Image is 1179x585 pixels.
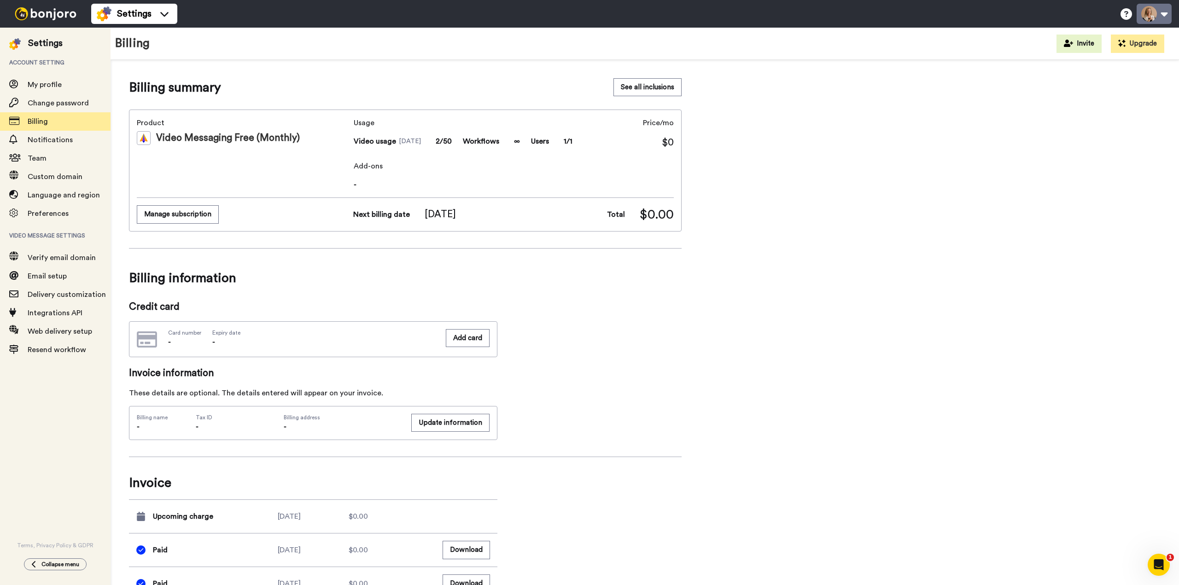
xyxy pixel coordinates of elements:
span: Credit card [129,300,497,314]
span: Total [607,209,625,220]
span: - [212,338,215,346]
span: Video usage [354,136,396,147]
span: Notifications [28,136,73,144]
span: Delivery customization [28,291,106,298]
button: Manage subscription [137,205,219,223]
span: Workflows [463,136,499,147]
span: Email setup [28,272,67,280]
span: 1 [1167,554,1174,561]
div: [DATE] [278,511,349,522]
span: Verify email domain [28,254,96,261]
span: Card number [168,329,201,336]
span: ∞ [514,136,520,147]
span: Next billing date [353,209,410,220]
span: Custom domain [28,173,82,180]
span: My profile [28,81,62,88]
iframe: Intercom live chat [1148,554,1170,576]
span: Billing information [129,265,682,291]
span: Product [137,117,350,128]
button: Collapse menu [24,558,87,570]
span: [DATE] [399,139,421,144]
span: Resend workflow [28,346,86,353]
span: Language and region [28,191,100,199]
span: Expiry date [212,329,240,336]
span: - [284,423,286,430]
span: Change password [28,99,89,107]
span: [DATE] [425,208,456,221]
span: Web delivery setup [28,328,92,335]
span: Integrations API [28,309,82,317]
img: bj-logo-header-white.svg [11,7,80,20]
span: Settings [117,7,152,20]
button: Update information [411,414,490,432]
div: Settings [28,37,63,50]
span: Usage [354,117,572,128]
a: See all inclusions [613,78,682,97]
img: settings-colored.svg [97,6,111,21]
button: Upgrade [1111,35,1164,53]
span: Add-ons [354,161,674,172]
img: settings-colored.svg [9,38,21,50]
div: These details are optional. The details entered will appear on your invoice. [129,388,497,399]
button: Add card [446,329,490,347]
span: Billing [28,118,48,125]
span: Users [531,136,549,147]
span: - [137,423,140,430]
img: vm-color.svg [137,131,151,145]
span: Billing summary [129,78,221,97]
span: 1/1 [564,136,572,147]
span: Billing name [137,414,168,421]
div: [DATE] [278,544,349,556]
span: Billing address [284,414,401,421]
span: $0 [662,136,674,150]
button: Download [443,541,490,559]
span: Invoice [129,474,497,492]
span: Invoice information [129,366,497,380]
span: Price/mo [643,117,674,128]
h1: Billing [115,37,150,50]
span: Paid [153,544,168,556]
button: Invite [1056,35,1102,53]
span: 2/50 [436,136,452,147]
span: Upcoming charge [153,511,213,522]
div: Video Messaging Free (Monthly) [137,131,350,145]
span: $0.00 [349,544,368,556]
span: - [196,423,198,430]
span: - [354,179,674,190]
button: See all inclusions [613,78,682,96]
span: - [168,338,171,346]
span: $0.00 [640,205,674,224]
span: Tax ID [196,414,212,421]
span: Team [28,155,47,162]
span: Preferences [28,210,69,217]
span: Collapse menu [41,561,79,568]
div: $0.00 [349,511,420,522]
